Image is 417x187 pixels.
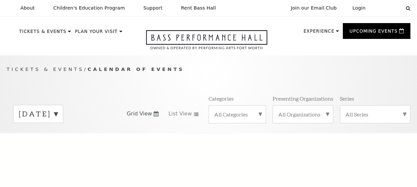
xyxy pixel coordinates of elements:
p: Rent Bass Hall [181,5,216,11]
p: Experience [304,29,335,37]
label: [DATE] [19,109,58,119]
p: Upcoming Events [349,29,398,37]
p: About [20,5,35,11]
p: Plan Your Visit [75,29,118,37]
label: All Categories [214,111,261,118]
p: Tickets & Events [19,29,66,37]
label: All Organizations [278,111,328,118]
p: Series [340,95,354,102]
span: List View [168,110,192,117]
p: / [7,65,410,74]
p: Presenting Organizations [273,95,333,102]
p: Children's Education Program [53,5,125,11]
span: Calendar of Events [88,66,184,72]
p: Support [143,5,163,11]
span: Tickets & Events [7,66,84,72]
label: All Series [345,111,405,118]
p: Categories [209,95,234,102]
select: Select: [376,5,400,11]
span: Grid View [127,110,152,117]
